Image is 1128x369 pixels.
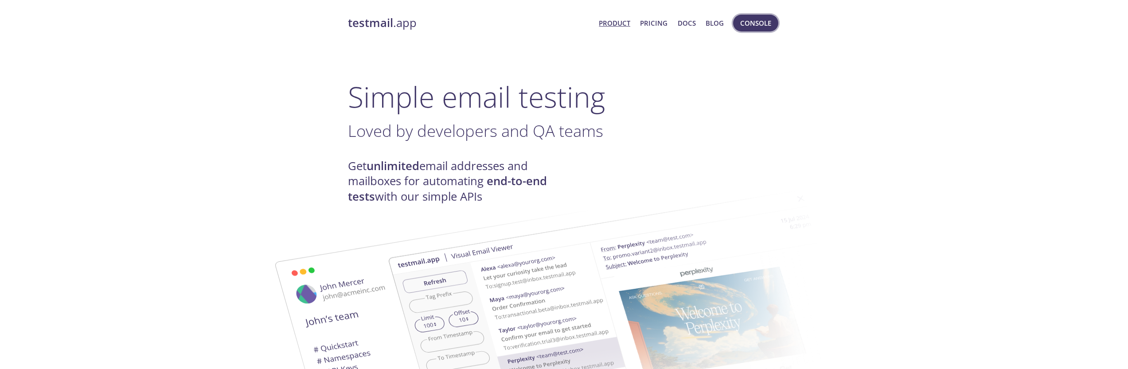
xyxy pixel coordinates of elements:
[599,17,630,29] a: Product
[740,17,771,29] span: Console
[348,120,603,142] span: Loved by developers and QA teams
[348,16,592,31] a: testmail.app
[348,173,547,204] strong: end-to-end tests
[733,15,778,31] button: Console
[348,15,393,31] strong: testmail
[367,158,419,174] strong: unlimited
[348,159,564,204] h4: Get email addresses and mailboxes for automating with our simple APIs
[348,80,781,114] h1: Simple email testing
[640,17,667,29] a: Pricing
[678,17,696,29] a: Docs
[706,17,724,29] a: Blog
